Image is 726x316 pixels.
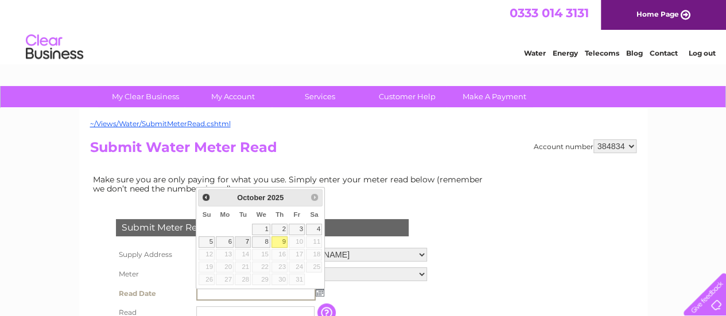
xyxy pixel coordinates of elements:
th: Supply Address [113,245,193,264]
a: 2 [271,224,288,235]
div: Clear Business is a trading name of Verastar Limited (registered in [GEOGRAPHIC_DATA] No. 3667643... [92,6,635,56]
a: Contact [650,49,678,57]
a: 3 [289,224,305,235]
span: Sunday [203,211,211,218]
a: Energy [553,49,578,57]
span: Thursday [275,211,284,218]
a: Blog [626,49,643,57]
a: 0333 014 3131 [510,6,589,20]
a: Customer Help [360,86,455,107]
a: Prev [200,191,213,204]
a: My Account [185,86,280,107]
td: Make sure you are only paying for what you use. Simply enter your meter read below (remember we d... [90,172,492,196]
th: Read Date [113,284,193,303]
h2: Submit Water Meter Read [90,139,636,161]
div: Account number [534,139,636,153]
span: Tuesday [239,211,247,218]
a: 5 [199,236,215,248]
span: Friday [293,211,300,218]
span: Prev [201,193,211,202]
div: Submit Meter Read [116,219,409,236]
a: Make A Payment [447,86,542,107]
a: 6 [216,236,234,248]
a: 9 [271,236,288,248]
a: 4 [306,224,322,235]
span: October [237,193,265,202]
img: logo.png [25,30,84,65]
span: Saturday [310,211,318,218]
a: ~/Views/Water/SubmitMeterRead.cshtml [90,119,231,128]
a: Log out [688,49,715,57]
th: Meter [113,264,193,284]
a: Telecoms [585,49,619,57]
a: Water [524,49,546,57]
a: Services [273,86,367,107]
a: 1 [252,224,270,235]
span: 2025 [267,193,284,202]
span: Monday [220,211,230,218]
a: 7 [235,236,251,248]
a: My Clear Business [98,86,193,107]
a: 8 [252,236,270,248]
img: ... [316,287,324,297]
span: Wednesday [257,211,266,218]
